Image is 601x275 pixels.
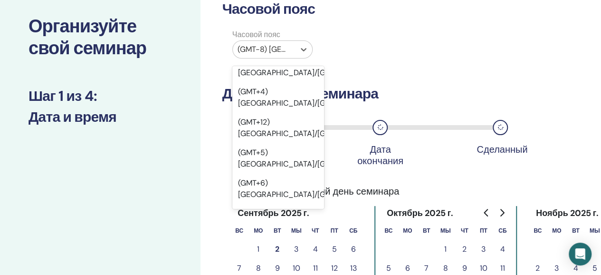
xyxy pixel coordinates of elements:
font: : [94,87,97,105]
button: Перейти к следующему месяцу [494,203,509,222]
th: Среда [436,221,455,240]
th: Суббота [344,221,363,240]
font: 5 [592,263,597,273]
font: Вс [235,227,243,235]
font: 8 [256,263,261,273]
font: 3 [554,263,559,273]
font: 3 [481,244,486,254]
font: Вт [423,227,430,235]
font: Мо [552,227,561,235]
font: Ноябрь 2025 г. [536,207,599,219]
font: 2 [462,244,467,254]
font: 1 [444,244,447,254]
font: Шаг 1 из 4 [29,87,94,105]
font: Мо [254,227,263,235]
font: Дата и время семинара [222,84,378,103]
font: (GMT+4) [GEOGRAPHIC_DATA]/[GEOGRAPHIC_DATA] [238,87,394,108]
font: Пт [480,227,487,235]
font: Вс [534,227,542,235]
th: Воскресенье [528,221,547,240]
button: Перейти к предыдущему месяцу [479,203,494,222]
th: Понедельник [249,221,268,240]
font: Дата и время [29,108,116,126]
font: (GMT+6) [GEOGRAPHIC_DATA]/[GEOGRAPHIC_DATA] [238,178,394,199]
th: Понедельник [398,221,417,240]
th: Понедельник [547,221,566,240]
font: Сделанный [477,143,527,156]
font: Вс [384,227,392,235]
font: 2 [535,263,540,273]
font: Выберите первый день семинара [251,185,399,197]
font: 6 [351,244,356,254]
font: 11 [500,263,505,273]
font: Вт [274,227,281,235]
th: Пятница [325,221,344,240]
font: Сб [349,227,357,235]
font: Мы [440,227,451,235]
th: Вторник [566,221,585,240]
font: 4 [573,263,578,273]
font: 4 [313,244,318,254]
font: 9 [275,263,280,273]
font: Сентябрь 2025 г. [238,207,309,219]
font: Вт [572,227,580,235]
font: Октябрь 2025 г. [387,207,453,219]
font: (GMT+5) [GEOGRAPHIC_DATA]/[GEOGRAPHIC_DATA] [238,147,394,169]
th: Суббота [493,221,512,240]
font: (GMT+12) [GEOGRAPHIC_DATA]/[GEOGRAPHIC_DATA] [238,117,394,138]
th: Среда [287,221,306,240]
font: 9 [462,263,467,273]
th: Воскресенье [230,221,249,240]
font: Часовой пояс [232,29,280,39]
font: 13 [350,263,357,273]
font: 4 [500,244,505,254]
font: Пт [331,227,338,235]
font: 11 [313,263,318,273]
font: 5 [386,263,391,273]
font: 1 [257,244,259,254]
th: Четверг [455,221,474,240]
font: 3 [294,244,298,254]
font: 10 [480,263,487,273]
div: Открытый Интерком Мессенджер [569,243,591,265]
font: 8 [443,263,448,273]
th: Пятница [474,221,493,240]
font: Организуйте свой семинар [29,14,146,60]
font: Чт [461,227,468,235]
font: 10 [293,263,300,273]
font: Чт [312,227,319,235]
font: Мо [403,227,412,235]
font: Мы [291,227,302,235]
font: 12 [331,263,338,273]
font: Мы [590,227,600,235]
font: Дата окончания [357,143,403,167]
th: Вторник [268,221,287,240]
font: 5 [332,244,337,254]
font: Сб [498,227,506,235]
th: Воскресенье [379,221,398,240]
font: 7 [424,263,429,273]
th: Вторник [417,221,436,240]
font: 2 [275,244,279,254]
font: 7 [237,263,241,273]
th: Четверг [306,221,325,240]
font: 6 [405,263,410,273]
